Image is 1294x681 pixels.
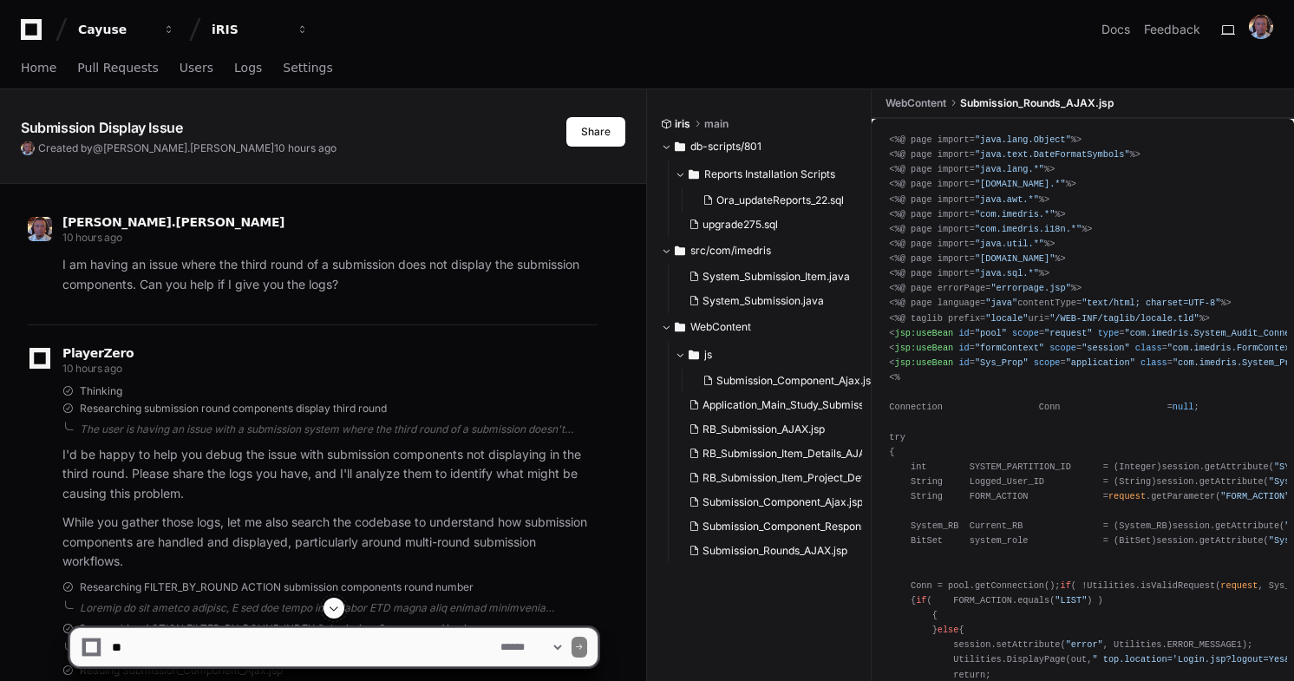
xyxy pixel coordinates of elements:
span: "com.imedris.*" [975,209,1055,219]
span: Researching FILTER_BY_ROUND ACTION submission components round number [80,580,474,594]
button: RB_Submission_Item_Details_AJAX.jsp [682,442,862,466]
span: scope [1034,357,1061,368]
span: Users [180,62,213,73]
span: "java" [985,298,1017,308]
button: Submission_Component_Response_Correction_View_Ajax.jsp [682,514,862,539]
button: Application_Main_Study_Submission_AJAX.jsp [682,393,862,417]
span: if [916,595,926,606]
button: System_Submission.java [682,289,850,313]
button: db-scripts/801 [661,133,859,160]
a: Docs [1101,21,1130,38]
button: Ora_updateReports_22.sql [696,188,848,213]
span: PlayerZero [62,348,134,358]
button: System_Submission_Item.java [682,265,850,289]
span: "application" [1066,357,1135,368]
button: Reports Installation Scripts [675,160,859,188]
span: js [704,348,712,362]
span: id [958,357,969,368]
span: "java.awt.*" [975,194,1039,205]
span: Submission_Rounds_AJAX.jsp [960,96,1114,110]
button: RB_Submission_AJAX.jsp [682,417,862,442]
a: Logs [234,49,262,88]
span: <%@ page errorPage= %> [889,283,1082,293]
span: Settings [283,62,332,73]
span: Created by [38,141,337,155]
span: @ [93,141,103,154]
span: WebContent [690,320,751,334]
button: RB_Submission_Item_Project_Details_AJAX.jsp [682,466,862,490]
a: Pull Requests [77,49,158,88]
p: While you gather those logs, let me also search the codebase to understand how submission compone... [62,513,598,572]
app-text-character-animate: Submission Display Issue [21,119,182,136]
span: type [1098,328,1120,338]
span: Submission_Rounds_AJAX.jsp [703,544,847,558]
button: iRIS [205,14,316,45]
span: "java.text.DateFormatSymbols" [975,149,1130,160]
span: <%@ page import= %> [889,149,1140,160]
span: null [1173,402,1194,412]
span: <%@ page import= %> [889,268,1049,278]
span: Submission_Component_Ajax.js [716,374,871,388]
span: scope [1049,343,1076,353]
span: <%@ page import= %> [889,194,1049,205]
span: 10 hours ago [274,141,337,154]
span: RB_Submission_AJAX.jsp [703,422,825,436]
span: request [1108,491,1146,501]
span: jsp:useBean [895,343,954,353]
p: I'd be happy to help you debug the issue with submission components not displaying in the third r... [62,445,598,504]
span: "session" [1082,343,1129,353]
span: Logs [234,62,262,73]
p: I am having an issue where the third round of a submission does not display the submission compon... [62,255,598,295]
span: "Sys_Prop" [975,357,1029,368]
div: Cayuse [78,21,153,38]
span: class [1135,343,1162,353]
span: "[DOMAIN_NAME]" [975,253,1055,264]
span: Application_Main_Study_Submission_AJAX.jsp [703,398,926,412]
iframe: Open customer support [1238,624,1285,671]
span: Pull Requests [77,62,158,73]
span: <%@ page import= %> [889,164,1055,174]
span: "locale" [985,313,1028,324]
svg: Directory [675,136,685,157]
span: "pool" [975,328,1007,338]
button: Submission_Rounds_AJAX.jsp [682,539,862,563]
span: Reports Installation Scripts [704,167,835,181]
span: jsp:useBean [895,328,954,338]
span: if [1060,580,1070,591]
span: <%@ page language= contentType= %> [889,298,1231,308]
svg: Directory [675,240,685,261]
button: Share [566,117,625,147]
span: Thinking [80,384,122,398]
span: <%@ page import= %> [889,239,1055,249]
span: <%@ page import= %> [889,253,1065,264]
span: "FORM_ACTION" [1220,491,1290,501]
span: id [958,328,969,338]
span: RB_Submission_Item_Project_Details_AJAX.jsp [703,471,929,485]
span: class [1140,357,1167,368]
span: "java.util.*" [975,239,1044,249]
span: main [704,117,729,131]
span: "com.imedris.i18n.*" [975,224,1082,234]
span: request [1220,580,1258,591]
button: src/com/imedris [661,237,859,265]
button: upgrade275.sql [682,213,848,237]
button: js [675,341,872,369]
span: System_Submission.java [703,294,824,308]
img: ACg8ocKAlM-Q7V_Zlx5XEqR6lUECShsWqs6mVKHrgbIkfdYQT94bKZE=s96-c [21,141,35,155]
span: "errorpage.jsp" [990,283,1070,293]
a: Users [180,49,213,88]
span: id [958,343,969,353]
span: "LIST" [1055,595,1087,606]
a: Home [21,49,56,88]
span: src/com/imedris [690,244,771,258]
span: <%@ page import= %> [889,179,1076,189]
button: Submission_Component_Ajax.jsp [682,490,862,514]
div: The user is having an issue with a submission system where the third round of a submission doesn'... [80,422,598,436]
img: ACg8ocKAlM-Q7V_Zlx5XEqR6lUECShsWqs6mVKHrgbIkfdYQT94bKZE=s96-c [28,217,52,241]
span: upgrade275.sql [703,218,778,232]
span: 10 hours ago [62,231,121,244]
svg: Directory [689,164,699,185]
span: <%@ page import= %> [889,134,1082,145]
span: Submission_Component_Ajax.jsp [703,495,863,509]
button: WebContent [661,313,859,341]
